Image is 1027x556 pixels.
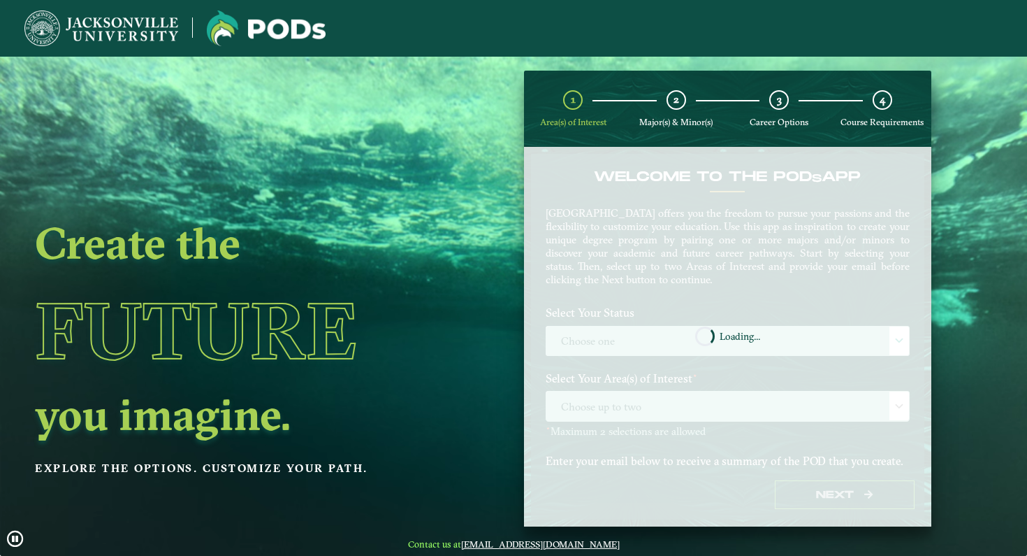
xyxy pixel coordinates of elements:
[35,223,428,262] h2: Create the
[720,332,760,341] span: Loading...
[398,539,629,550] span: Contact us at
[840,117,924,127] span: Course Requirements
[35,458,428,479] p: Explore the options. Customize your path.
[639,117,713,127] span: Major(s) & Minor(s)
[461,539,620,550] a: [EMAIL_ADDRESS][DOMAIN_NAME]
[35,267,428,394] h1: Future
[777,93,782,106] span: 3
[571,93,576,106] span: 1
[673,93,679,106] span: 2
[750,117,808,127] span: Career Options
[24,10,178,46] img: Jacksonville University logo
[35,394,428,434] h2: you imagine.
[540,117,606,127] span: Area(s) of Interest
[880,93,885,106] span: 4
[207,10,326,46] img: Jacksonville University logo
